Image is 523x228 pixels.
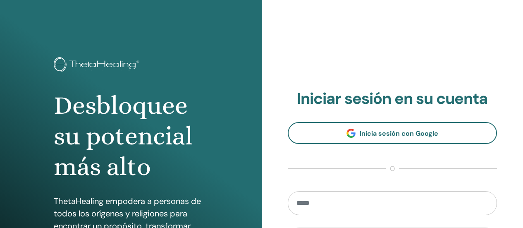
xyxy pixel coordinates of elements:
h2: Iniciar sesión en su cuenta [288,89,497,108]
a: Inicia sesión con Google [288,122,497,144]
h1: Desbloquee su potencial más alto [54,90,208,182]
span: o [386,164,399,174]
span: Inicia sesión con Google [360,129,438,138]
